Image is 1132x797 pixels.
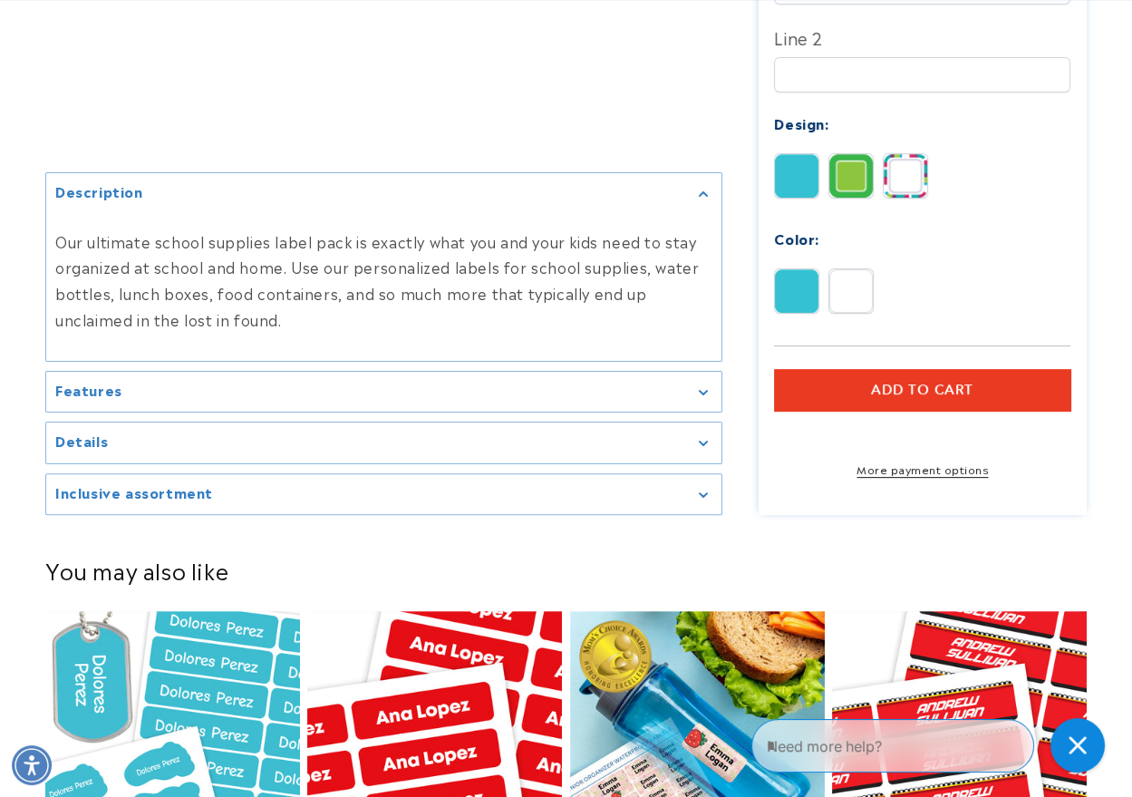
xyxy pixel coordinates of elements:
summary: Description [46,173,721,214]
img: Solid [775,154,818,198]
h2: Features [55,381,122,399]
img: Teal [775,269,818,313]
iframe: Gorgias Floating Chat [751,712,1114,779]
span: Add to cart [871,382,973,398]
label: Design: [774,112,828,133]
p: Our ultimate school supplies label pack is exactly what you and your kids need to stay organized ... [55,228,712,332]
summary: Inclusive assortment [46,474,721,515]
summary: Features [46,372,721,413]
a: More payment options [774,461,1070,477]
label: Color: [774,228,819,248]
img: White [829,269,873,313]
button: Add to cart [774,369,1070,411]
h2: Inclusive assortment [55,483,213,501]
h2: Details [55,432,108,450]
h2: You may also like [45,556,1087,584]
label: Line 2 [774,23,1070,52]
summary: Details [46,423,721,463]
h2: Description [55,182,143,200]
div: Accessibility Menu [12,745,52,785]
img: Stripes [884,154,927,198]
img: Border [829,154,873,198]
